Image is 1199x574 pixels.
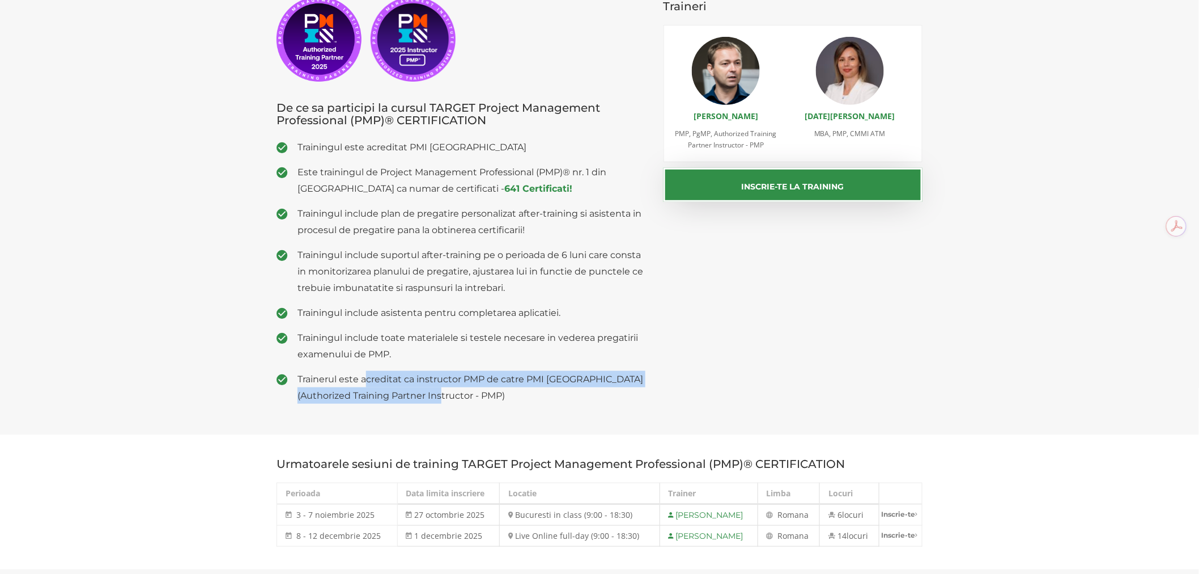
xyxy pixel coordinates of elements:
[397,504,500,526] td: 27 octombrie 2025
[297,164,647,197] span: Este trainingul de Project Management Professional (PMP)® nr. 1 din [GEOGRAPHIC_DATA] ca numar de...
[879,505,922,524] a: Inscrie-te
[500,526,660,547] td: Live Online full-day (9:00 - 18:30)
[694,111,758,121] a: [PERSON_NAME]
[805,111,895,121] a: [DATE][PERSON_NAME]
[814,129,886,138] span: MBA, PMP, CMMI ATM
[277,483,398,505] th: Perioada
[297,247,647,296] span: Trainingul include suportul after-training pe o perioada de 6 luni care consta in monitorizarea p...
[820,504,879,526] td: 6
[500,483,660,505] th: Locatie
[296,530,381,541] span: 8 - 12 decembrie 2025
[820,483,879,505] th: Locuri
[778,530,788,541] span: Ro
[397,483,500,505] th: Data limita inscriere
[660,504,758,526] td: [PERSON_NAME]
[879,526,922,545] a: Inscrie-te
[297,139,647,155] span: Trainingul este acreditat PMI [GEOGRAPHIC_DATA]
[778,509,788,520] span: Ro
[788,509,809,520] span: mana
[660,526,758,547] td: [PERSON_NAME]
[788,530,809,541] span: mana
[504,183,572,194] a: 641 Certificati!
[675,129,776,150] span: PMP, PgMP, Authorized Training Partner Instructor - PMP
[500,504,660,526] td: Bucuresti in class (9:00 - 18:30)
[277,458,922,470] h3: Urmatoarele sesiuni de training TARGET Project Management Professional (PMP)® CERTIFICATION
[297,205,647,238] span: Trainingul include plan de pregatire personalizat after-training si asistenta in procesul de preg...
[842,509,864,520] span: locuri
[758,483,820,505] th: Limba
[820,526,879,547] td: 14
[297,305,647,321] span: Trainingul include asistenta pentru completarea aplicatiei.
[296,509,375,520] span: 3 - 7 noiembrie 2025
[660,483,758,505] th: Trainer
[277,102,647,126] h3: De ce sa participi la cursul TARGET Project Management Professional (PMP)® CERTIFICATION
[664,168,923,202] button: Inscrie-te la training
[847,530,868,541] span: locuri
[297,330,647,362] span: Trainingul include toate materialele si testele necesare in vederea pregatirii examenului de PMP.
[297,371,647,404] span: Trainerul este acreditat ca instructor PMP de catre PMI [GEOGRAPHIC_DATA] (Authorized Training Pa...
[397,526,500,547] td: 1 decembrie 2025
